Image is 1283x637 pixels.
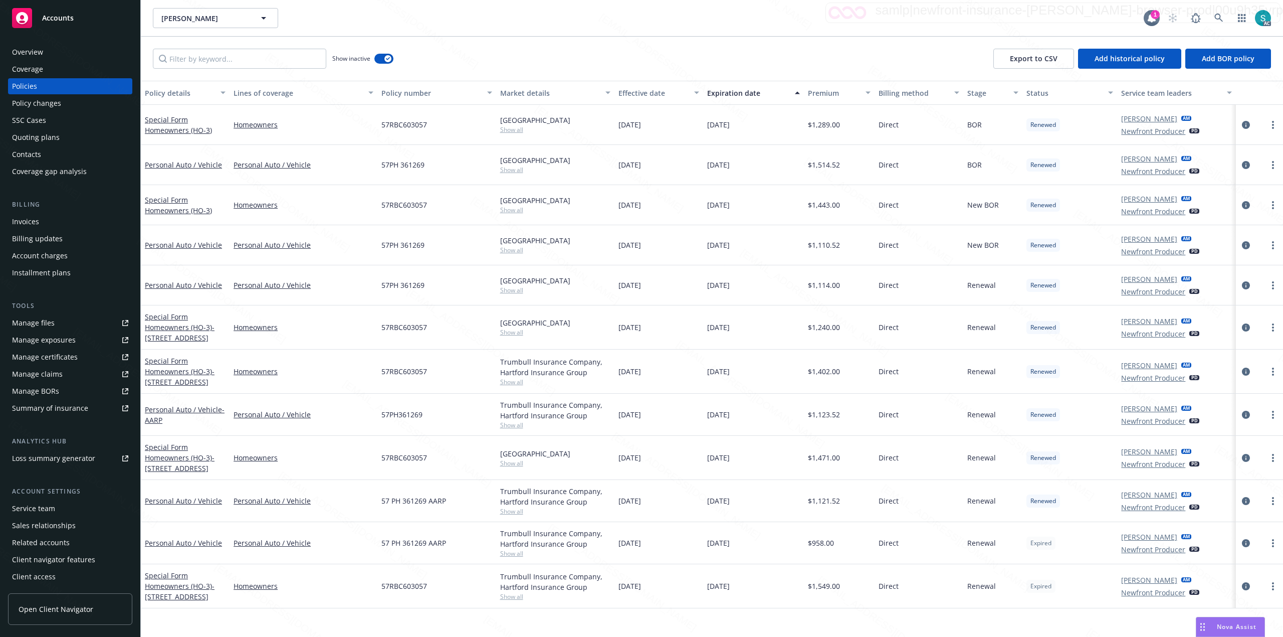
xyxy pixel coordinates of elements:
a: Personal Auto / Vehicle [234,409,373,420]
a: Special Form Homeowners (HO-3) [145,442,215,473]
a: Invoices [8,214,132,230]
a: circleInformation [1240,580,1252,592]
span: Renewal [967,280,996,290]
a: Newfront Producer [1121,459,1185,469]
a: Personal Auto / Vehicle [145,160,222,170]
a: circleInformation [1240,159,1252,171]
span: [DATE] [618,200,641,210]
a: Special Form Homeowners (HO-3) [145,356,215,387]
button: [PERSON_NAME] [153,8,278,28]
div: Manage exposures [12,332,76,348]
div: [GEOGRAPHIC_DATA] [500,317,610,328]
input: Filter by keyword... [153,49,326,69]
a: Homeowners [234,452,373,463]
div: Policy changes [12,95,61,111]
a: Personal Auto / Vehicle [234,240,373,250]
a: Newfront Producer [1121,544,1185,555]
a: Newfront Producer [1121,416,1185,426]
button: Market details [496,81,614,105]
span: [DATE] [707,366,730,377]
div: Premium [808,88,860,98]
span: Renewed [1030,323,1056,332]
span: [DATE] [618,496,641,506]
div: Invoices [12,214,39,230]
span: $1,240.00 [808,322,840,333]
div: Lines of coverage [234,88,362,98]
div: Policy details [145,88,215,98]
div: SSC Cases [12,112,46,128]
a: circleInformation [1240,452,1252,464]
a: Personal Auto / Vehicle [234,538,373,548]
a: more [1267,495,1279,507]
div: Trumbull Insurance Company, Hartford Insurance Group [500,528,610,549]
span: Show all [500,328,610,337]
a: circleInformation [1240,119,1252,131]
span: - [STREET_ADDRESS] [145,453,215,473]
span: BOR [967,160,982,170]
div: Service team leaders [1121,88,1220,98]
div: [GEOGRAPHIC_DATA] [500,155,610,166]
a: Service team [8,501,132,517]
span: [DATE] [618,160,641,170]
a: circleInformation [1240,199,1252,211]
div: Trumbull Insurance Company, Hartford Insurance Group [500,571,610,592]
div: [GEOGRAPHIC_DATA] [500,115,610,125]
div: [GEOGRAPHIC_DATA] [500,275,610,286]
a: Newfront Producer [1121,587,1185,598]
div: Client access [12,569,56,585]
a: Manage certificates [8,349,132,365]
a: circleInformation [1240,279,1252,291]
span: Show all [500,246,610,254]
a: Manage claims [8,366,132,382]
a: Billing updates [8,231,132,247]
a: [PERSON_NAME] [1121,153,1177,164]
a: Newfront Producer [1121,166,1185,177]
span: Show inactive [332,54,370,63]
a: more [1267,580,1279,592]
div: Manage certificates [12,349,78,365]
span: $1,114.00 [808,280,840,290]
button: Premium [804,81,875,105]
span: $1,471.00 [808,452,840,463]
div: Expiration date [707,88,789,98]
span: Show all [500,378,610,386]
a: Report a Bug [1186,8,1206,28]
div: [GEOGRAPHIC_DATA] [500,235,610,246]
span: Manage exposures [8,332,132,348]
span: 57RBC603057 [381,119,427,130]
span: $1,289.00 [808,119,840,130]
span: 57PH 361269 [381,240,424,250]
a: Contacts [8,146,132,163]
a: more [1267,409,1279,421]
span: Add historical policy [1095,54,1165,63]
div: [GEOGRAPHIC_DATA] [500,195,610,206]
button: Lines of coverage [230,81,377,105]
span: [DATE] [618,538,641,548]
a: Personal Auto / Vehicle [145,240,222,250]
a: more [1267,239,1279,251]
a: [PERSON_NAME] [1121,194,1177,204]
button: Service team leaders [1117,81,1235,105]
a: Homeowners [234,200,373,210]
span: [DATE] [618,280,641,290]
span: Renewed [1030,281,1056,290]
div: Sales relationships [12,518,76,534]
span: Renewed [1030,410,1056,419]
a: [PERSON_NAME] [1121,532,1177,542]
span: Renewed [1030,497,1056,506]
a: Personal Auto / Vehicle [145,405,225,425]
a: [PERSON_NAME] [1121,403,1177,414]
a: Newfront Producer [1121,206,1185,217]
a: Special Form Homeowners (HO-3) [145,115,212,135]
div: Trumbull Insurance Company, Hartford Insurance Group [500,486,610,507]
a: Personal Auto / Vehicle [145,538,222,548]
div: Summary of insurance [12,400,88,416]
span: Show all [500,507,610,516]
span: 57RBC603057 [381,200,427,210]
a: circleInformation [1240,322,1252,334]
span: Show all [500,549,610,558]
span: [DATE] [707,280,730,290]
span: Show all [500,206,610,214]
a: Search [1209,8,1229,28]
span: Show all [500,592,610,601]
